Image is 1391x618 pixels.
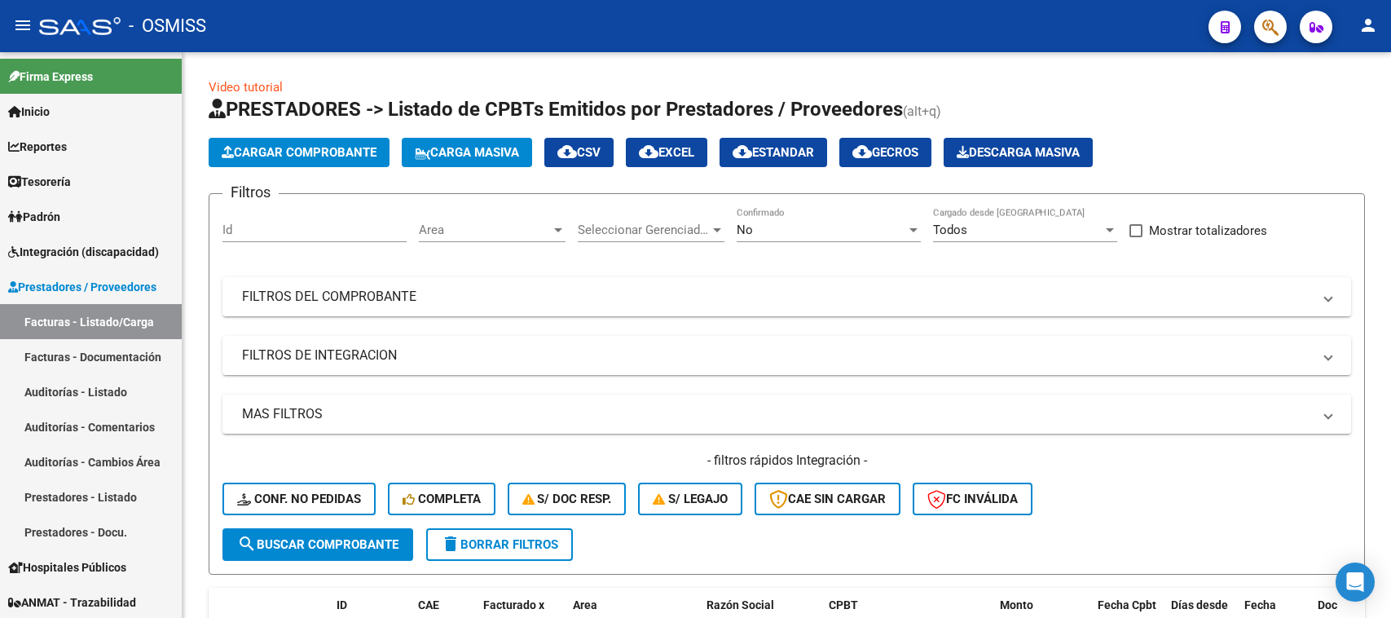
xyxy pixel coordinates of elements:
span: Prestadores / Proveedores [8,278,156,296]
mat-expansion-panel-header: FILTROS DEL COMPROBANTE [222,277,1351,316]
span: Integración (discapacidad) [8,243,159,261]
span: CAE SIN CARGAR [769,492,886,506]
span: Firma Express [8,68,93,86]
button: CSV [544,138,614,167]
span: FC Inválida [927,492,1018,506]
span: Buscar Comprobante [237,537,398,552]
span: Area [419,223,551,237]
span: Carga Masiva [415,145,519,160]
span: CPBT [829,598,858,611]
button: Descarga Masiva [944,138,1093,167]
button: Carga Masiva [402,138,532,167]
span: Descarga Masiva [957,145,1080,160]
button: Conf. no pedidas [222,483,376,515]
button: Gecros [839,138,931,167]
button: S/ Doc Resp. [508,483,627,515]
mat-panel-title: FILTROS DEL COMPROBANTE [242,288,1312,306]
button: EXCEL [626,138,707,167]
span: Estandar [733,145,814,160]
mat-icon: delete [441,534,460,554]
button: S/ legajo [638,483,742,515]
span: Padrón [8,208,60,226]
h4: - filtros rápidos Integración - [222,452,1351,470]
button: CAE SIN CARGAR [755,483,900,515]
mat-expansion-panel-header: MAS FILTROS [222,395,1351,434]
span: Mostrar totalizadores [1149,221,1267,241]
button: FC Inválida [913,483,1032,515]
span: (alt+q) [903,104,941,119]
mat-expansion-panel-header: FILTROS DE INTEGRACION [222,336,1351,375]
span: CSV [557,145,601,160]
span: Fecha Cpbt [1098,598,1156,611]
mat-icon: cloud_download [733,142,752,161]
span: ANMAT - Trazabilidad [8,594,136,611]
span: Seleccionar Gerenciador [578,223,710,237]
mat-panel-title: MAS FILTROS [242,405,1312,423]
mat-icon: person [1358,15,1378,35]
button: Completa [388,483,495,515]
span: PRESTADORES -> Listado de CPBTs Emitidos por Prestadores / Proveedores [209,98,903,121]
mat-icon: cloud_download [639,142,658,161]
span: Inicio [8,103,50,121]
app-download-masive: Descarga masiva de comprobantes (adjuntos) [944,138,1093,167]
div: Open Intercom Messenger [1336,563,1375,602]
button: Borrar Filtros [426,528,573,561]
span: CAE [418,598,439,611]
span: EXCEL [639,145,694,160]
mat-panel-title: FILTROS DE INTEGRACION [242,347,1312,364]
mat-icon: cloud_download [852,142,872,161]
span: Monto [1000,598,1033,611]
span: Cargar Comprobante [222,145,376,160]
span: S/ legajo [653,492,728,506]
mat-icon: menu [13,15,33,35]
h3: Filtros [222,181,279,204]
a: Video tutorial [209,80,283,95]
span: Hospitales Públicos [8,558,126,576]
span: Razón Social [707,598,774,611]
button: Cargar Comprobante [209,138,390,167]
span: Gecros [852,145,918,160]
mat-icon: search [237,534,257,554]
span: Completa [403,492,481,506]
mat-icon: cloud_download [557,142,577,161]
span: Borrar Filtros [441,537,558,552]
span: No [737,223,753,237]
button: Buscar Comprobante [222,528,413,561]
span: Tesorería [8,173,71,191]
span: Area [573,598,597,611]
span: - OSMISS [129,8,206,44]
span: S/ Doc Resp. [522,492,612,506]
span: Todos [933,223,967,237]
span: Reportes [8,138,67,156]
span: Conf. no pedidas [237,492,361,506]
button: Estandar [720,138,827,167]
span: ID [337,598,347,611]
